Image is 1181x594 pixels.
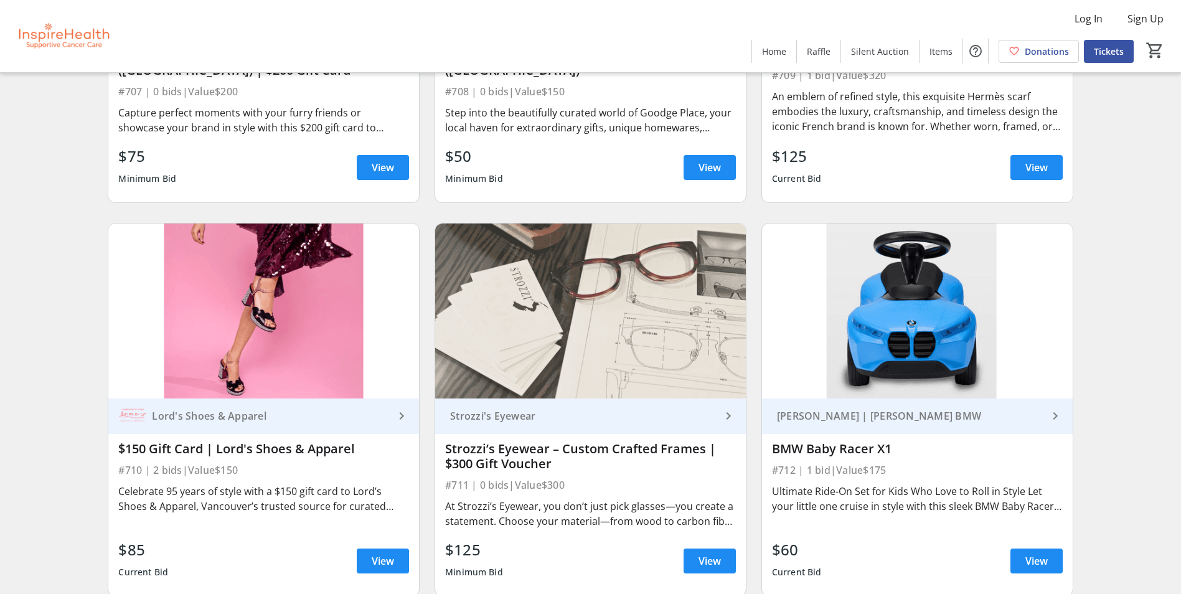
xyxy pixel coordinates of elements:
div: [PERSON_NAME] | [PERSON_NAME] BMW [772,410,1048,422]
div: #707 | 0 bids | Value $200 [118,83,409,100]
a: Lord's Shoes & ApparelLord's Shoes & Apparel [108,398,419,434]
a: View [1010,549,1063,573]
a: View [684,155,736,180]
div: Minimum Bid [445,167,503,190]
div: #711 | 0 bids | Value $300 [445,476,736,494]
div: #709 | 1 bid | Value $320 [772,67,1063,84]
img: Strozzi’s Eyewear – Custom Crafted Frames | $300 Gift Voucher [435,224,746,398]
div: $85 [118,539,168,561]
span: Tickets [1094,45,1124,58]
span: Log In [1075,11,1103,26]
a: View [357,549,409,573]
span: View [1025,160,1048,175]
span: Raffle [807,45,830,58]
div: Minimum Bid [118,167,176,190]
span: Home [762,45,786,58]
a: Donations [999,40,1079,63]
mat-icon: keyboard_arrow_right [1048,408,1063,423]
div: #712 | 1 bid | Value $175 [772,461,1063,479]
a: [PERSON_NAME] | [PERSON_NAME] BMW [762,398,1073,434]
div: Ultimate Ride-On Set for Kids Who Love to Roll in Style Let your little one cruise in style with ... [772,484,1063,514]
div: At Strozzi’s Eyewear, you don’t just pick glasses—you create a statement. Choose your material—fr... [445,499,736,529]
span: Sign Up [1127,11,1164,26]
div: $125 [445,539,503,561]
div: #710 | 2 bids | Value $150 [118,461,409,479]
div: $60 [772,539,822,561]
div: Minimum Bid [445,561,503,583]
span: Donations [1025,45,1069,58]
mat-icon: keyboard_arrow_right [394,408,409,423]
div: An emblem of refined style, this exquisite Hermès scarf embodies the luxury, craftsmanship, and t... [772,89,1063,134]
a: Items [920,40,962,63]
a: Home [752,40,796,63]
span: View [372,160,394,175]
span: View [372,554,394,568]
a: View [684,549,736,573]
span: View [1025,554,1048,568]
a: Strozzi's Eyewear [435,398,746,434]
a: Raffle [797,40,840,63]
div: Strozzi's Eyewear [445,410,721,422]
div: Step into the beautifully curated world of Goodge Place, your local haven for extraordinary gifts... [445,105,736,135]
div: Celebrate 95 years of style with a $150 gift card to Lord’s Shoes & Apparel, Vancouver’s trusted ... [118,484,409,514]
div: BMW Baby Racer X1 [772,441,1063,456]
a: Tickets [1084,40,1134,63]
a: Silent Auction [841,40,919,63]
div: #708 | 0 bids | Value $150 [445,83,736,100]
div: Current Bid [772,561,822,583]
div: Strozzi’s Eyewear – Custom Crafted Frames | $300 Gift Voucher [445,441,736,471]
div: $150 Gift Card | Lord's Shoes & Apparel [118,441,409,456]
div: Current Bid [772,167,822,190]
button: Log In [1065,9,1113,29]
span: Items [929,45,953,58]
img: BMW Baby Racer X1 [762,224,1073,398]
a: View [1010,155,1063,180]
span: Silent Auction [851,45,909,58]
a: View [357,155,409,180]
img: InspireHealth Supportive Cancer Care's Logo [7,5,118,67]
div: $125 [772,145,822,167]
img: $150 Gift Card | Lord's Shoes & Apparel [108,224,419,398]
div: $50 [445,145,503,167]
button: Help [963,39,988,64]
button: Sign Up [1117,9,1174,29]
mat-icon: keyboard_arrow_right [721,408,736,423]
span: View [699,160,721,175]
div: Lord's Shoes & Apparel [147,410,394,422]
div: Capture perfect moments with your furry friends or showcase your brand in style with this $200 gi... [118,105,409,135]
img: Lord's Shoes & Apparel [118,402,147,430]
div: Current Bid [118,561,168,583]
span: View [699,554,721,568]
div: $75 [118,145,176,167]
button: Cart [1144,39,1166,62]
